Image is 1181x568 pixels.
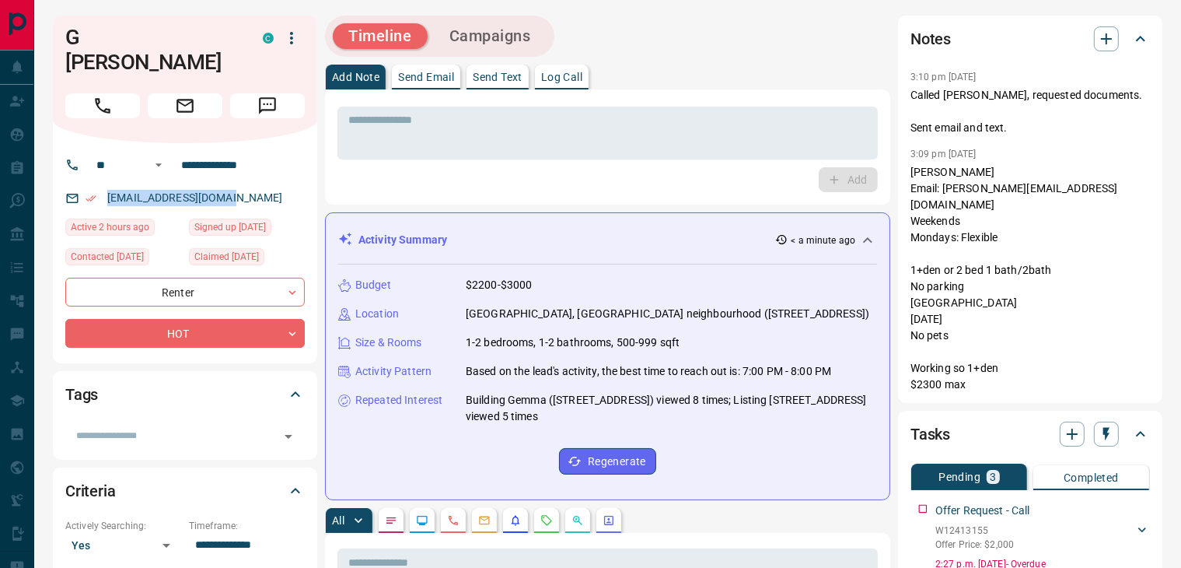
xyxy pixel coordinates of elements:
h1: G [PERSON_NAME] [65,25,239,75]
p: All [332,515,344,526]
button: Regenerate [559,448,656,475]
span: Active 2 hours ago [71,219,149,235]
button: Open [149,156,168,174]
p: Timeframe: [189,519,305,533]
p: Size & Rooms [355,335,422,351]
div: Activity Summary< a minute ago [338,226,877,254]
div: Notes [910,20,1150,58]
h2: Tags [65,382,98,407]
div: condos.ca [263,33,274,44]
svg: Notes [385,514,397,527]
button: Open [278,426,299,447]
p: Activity Summary [358,232,447,248]
div: Criteria [65,472,305,510]
p: Completed [1064,472,1119,483]
p: Repeated Interest [355,392,442,408]
div: Tasks [910,415,1150,453]
svg: Email Verified [86,193,96,204]
div: Wed Oct 15 2025 [65,219,181,240]
p: Called [PERSON_NAME], requested documents. Sent email and text. [910,87,1150,136]
p: Send Text [473,72,522,82]
svg: Opportunities [571,514,584,527]
p: Log Call [541,72,582,82]
div: Tags [65,376,305,413]
span: Signed up [DATE] [194,219,266,235]
p: Send Email [398,72,454,82]
span: Call [65,93,140,118]
h2: Tasks [910,422,950,447]
button: Campaigns [434,23,547,49]
div: Yes [65,533,181,558]
p: $2200-$3000 [466,277,532,293]
p: W12413155 [935,524,1014,538]
div: Renter [65,278,305,307]
div: W12413155Offer Price: $2,000 [935,521,1150,555]
p: 1-2 bedrooms, 1-2 bathrooms, 500-999 sqft [466,335,680,351]
svg: Agent Actions [603,514,615,527]
p: Actively Searching: [65,519,181,533]
h2: Criteria [65,479,116,503]
p: Offer Price: $2,000 [935,538,1014,552]
p: Budget [355,277,391,293]
p: Offer Request - Call [935,503,1030,519]
svg: Requests [540,514,553,527]
span: Message [230,93,305,118]
p: Location [355,306,399,322]
span: Email [148,93,222,118]
p: [PERSON_NAME] Email: [PERSON_NAME][EMAIL_ADDRESS][DOMAIN_NAME] Weekends Mondays: Flexible 1+den o... [910,164,1150,393]
span: Claimed [DATE] [194,249,259,265]
h2: Notes [910,26,951,51]
a: [EMAIL_ADDRESS][DOMAIN_NAME] [107,191,283,204]
svg: Listing Alerts [509,514,522,527]
div: HOT [65,319,305,348]
p: 3:09 pm [DATE] [910,149,977,160]
div: Fri Oct 10 2025 [189,219,305,240]
p: Based on the lead's activity, the best time to reach out is: 7:00 PM - 8:00 PM [466,363,831,380]
p: 3 [990,472,996,482]
span: Contacted [DATE] [71,249,144,265]
p: 3:10 pm [DATE] [910,72,977,82]
svg: Lead Browsing Activity [416,514,428,527]
p: Add Note [332,72,379,82]
button: Timeline [333,23,428,49]
p: Pending [938,472,980,482]
svg: Calls [447,514,459,527]
div: Fri Oct 10 2025 [189,248,305,270]
p: Activity Pattern [355,363,432,380]
p: < a minute ago [791,233,855,247]
div: Fri Oct 10 2025 [65,248,181,270]
svg: Emails [478,514,491,527]
p: [GEOGRAPHIC_DATA], [GEOGRAPHIC_DATA] neighbourhood ([STREET_ADDRESS]) [466,306,869,322]
p: Building Gemma ([STREET_ADDRESS]) viewed 8 times; Listing [STREET_ADDRESS] viewed 5 times [466,392,877,425]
